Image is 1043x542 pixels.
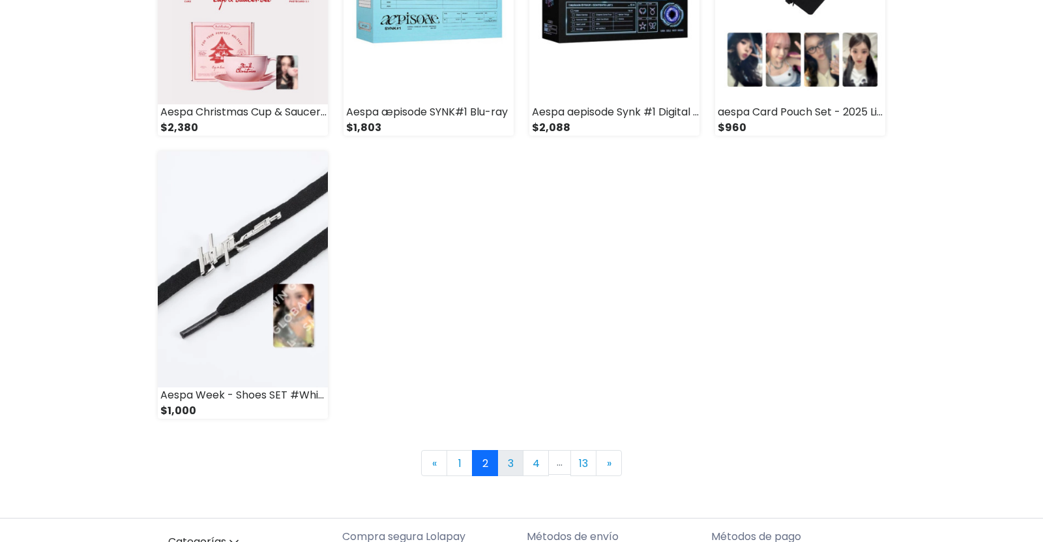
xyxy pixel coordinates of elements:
div: aespa Card Pouch Set - 2025 Live Tour SYNK : Parallel Line Encore [715,104,885,120]
img: small_1754288783345.webp [158,151,328,387]
div: $2,380 [158,120,328,136]
span: » [607,456,611,471]
a: Next [596,450,622,476]
div: Aespa Week - Shoes SET #Whiplash POP-UP Ningning [158,387,328,403]
div: Aespa æpisode SYNK#1 Blu-ray [344,104,514,120]
div: $1,000 [158,403,328,419]
nav: Page navigation [158,450,885,476]
a: Previous [421,450,447,476]
div: Aespa Christmas Cup & Saucer Set [158,104,328,120]
span: « [432,456,437,471]
div: $1,803 [344,120,514,136]
a: 3 [497,450,523,476]
a: Aespa Week - Shoes SET #Whiplash POP-UP Ningning $1,000 [158,151,328,419]
a: 2 [472,450,498,476]
a: 4 [523,450,549,476]
a: 13 [570,450,596,476]
div: $2,088 [529,120,699,136]
div: $960 [715,120,885,136]
a: 1 [447,450,473,476]
div: Aespa aepisode Synk #1 Digital Code + POB [529,104,699,120]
